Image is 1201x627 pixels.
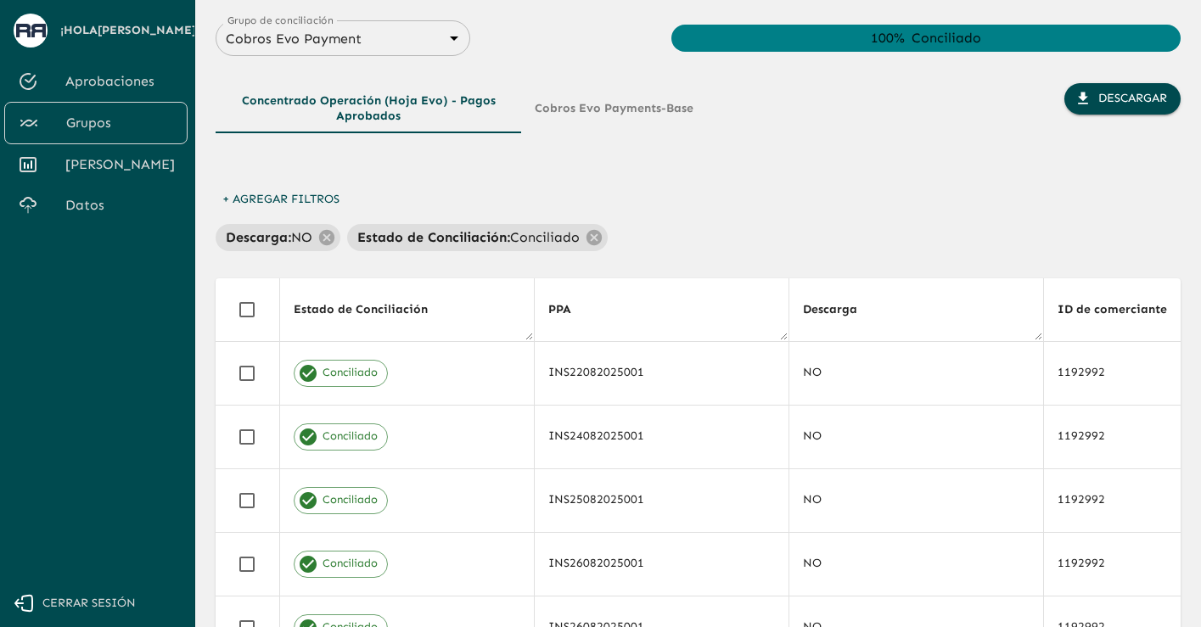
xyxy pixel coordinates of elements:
span: ¡Hola [PERSON_NAME] ! [60,20,200,42]
div: Cobros Evo Payment [216,26,470,51]
div: INS24082025001 [548,428,775,445]
div: Conciliado: 100.00% [671,25,1181,52]
p: Descarga : [226,227,291,248]
span: Conciliado [313,428,387,445]
a: [PERSON_NAME] [4,144,188,185]
span: Grupos [66,113,173,133]
button: Cobros Evo Payments-Base [521,83,707,133]
button: Descargar [1064,83,1181,115]
span: Estado de Conciliación [294,300,450,320]
img: avatar [16,24,46,36]
div: NO [803,428,1030,445]
button: Concentrado operación (hoja Evo) - Pagos Aprobados [216,83,521,133]
a: Datos [4,185,188,226]
p: Conciliado [510,227,580,248]
div: NO [803,555,1030,572]
div: Conciliado [912,28,981,48]
div: INS26082025001 [548,555,775,572]
span: Cerrar sesión [42,593,136,614]
span: Aprobaciones [65,71,174,92]
button: + Agregar Filtros [216,184,346,216]
span: Conciliado [313,365,387,381]
p: NO [291,227,312,248]
a: Aprobaciones [4,61,188,102]
p: Estado de Conciliación : [357,227,510,248]
span: Conciliado [313,492,387,508]
span: Conciliado [313,556,387,572]
span: [PERSON_NAME] [65,154,174,175]
div: Descarga:NO [216,224,340,251]
span: Datos [65,195,174,216]
label: Grupo de conciliación [227,13,334,27]
div: Estado de Conciliación:Conciliado [347,224,608,251]
span: PPA [548,300,593,320]
div: NO [803,364,1030,381]
div: 100 % [871,28,905,48]
div: NO [803,491,1030,508]
a: Grupos [4,102,188,144]
div: INS22082025001 [548,364,775,381]
div: INS25082025001 [548,491,775,508]
span: ID de comerciante [1058,300,1189,320]
span: Descarga [803,300,879,320]
div: Tipos de Movimientos [216,83,707,133]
